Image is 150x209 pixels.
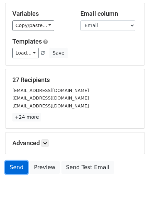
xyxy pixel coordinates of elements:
a: Send [5,161,28,174]
small: [EMAIL_ADDRESS][DOMAIN_NAME] [12,95,89,101]
a: Send Test Email [61,161,114,174]
h5: 27 Recipients [12,76,138,84]
h5: Advanced [12,139,138,147]
h5: Variables [12,10,70,18]
a: Templates [12,38,42,45]
button: Save [49,48,67,58]
iframe: Chat Widget [116,176,150,209]
a: Copy/paste... [12,20,54,31]
a: Load... [12,48,39,58]
small: [EMAIL_ADDRESS][DOMAIN_NAME] [12,88,89,93]
h5: Email column [80,10,138,18]
a: +24 more [12,113,41,121]
div: 聊天小组件 [116,176,150,209]
a: Preview [30,161,60,174]
small: [EMAIL_ADDRESS][DOMAIN_NAME] [12,103,89,108]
